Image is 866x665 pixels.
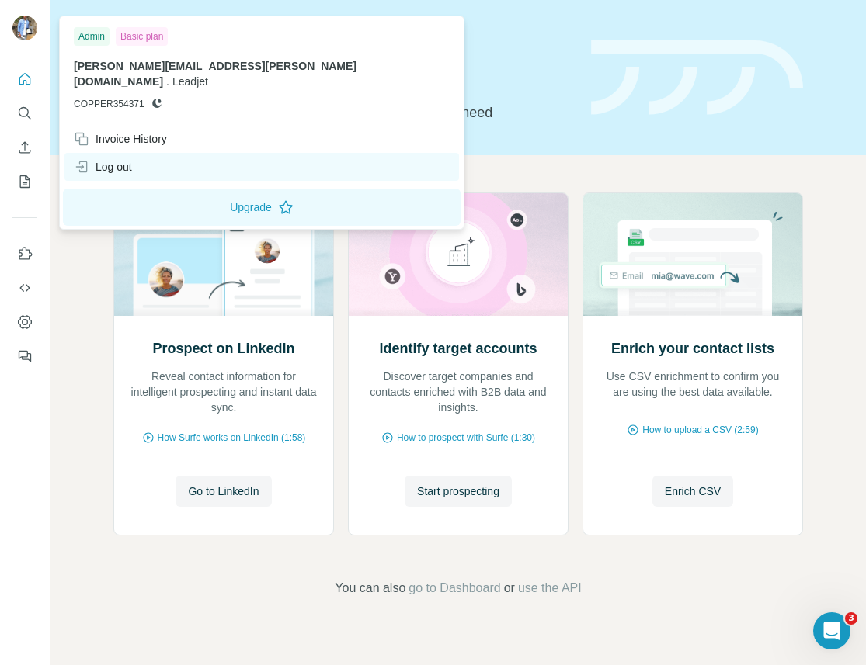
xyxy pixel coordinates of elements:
[176,476,271,507] button: Go to LinkedIn
[74,131,167,147] div: Invoice History
[74,27,110,46] div: Admin
[116,27,168,46] div: Basic plan
[642,423,758,437] span: How to upload a CSV (2:59)
[12,168,37,196] button: My lists
[166,75,169,88] span: .
[591,40,803,116] img: banner
[665,483,721,499] span: Enrich CSV
[74,97,144,111] span: COPPER354371
[12,99,37,127] button: Search
[188,483,259,499] span: Go to LinkedIn
[518,579,582,597] button: use the API
[813,612,850,649] iframe: Intercom live chat
[417,483,499,499] span: Start prospecting
[12,133,37,161] button: Enrich CSV
[12,342,37,370] button: Feedback
[348,193,569,316] img: Identify target accounts
[12,240,37,268] button: Use Surfe on LinkedIn
[409,579,500,597] button: go to Dashboard
[12,16,37,40] img: Avatar
[583,193,803,316] img: Enrich your contact lists
[74,60,356,88] span: [PERSON_NAME][EMAIL_ADDRESS][PERSON_NAME][DOMAIN_NAME]
[130,369,318,415] p: Reveal contact information for intelligent prospecting and instant data sync.
[74,159,132,175] div: Log out
[405,476,512,507] button: Start prospecting
[12,308,37,336] button: Dashboard
[335,579,405,597] span: You can also
[158,431,306,445] span: How Surfe works on LinkedIn (1:58)
[12,274,37,302] button: Use Surfe API
[599,369,787,400] p: Use CSV enrichment to confirm you are using the best data available.
[397,431,535,445] span: How to prospect with Surfe (1:30)
[611,338,774,359] h2: Enrich your contact lists
[652,476,733,507] button: Enrich CSV
[113,193,334,316] img: Prospect on LinkedIn
[152,338,294,359] h2: Prospect on LinkedIn
[12,65,37,93] button: Quick start
[63,189,461,226] button: Upgrade
[379,338,537,359] h2: Identify target accounts
[172,75,208,88] span: Leadjet
[364,369,552,415] p: Discover target companies and contacts enriched with B2B data and insights.
[845,612,857,625] span: 3
[504,579,515,597] span: or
